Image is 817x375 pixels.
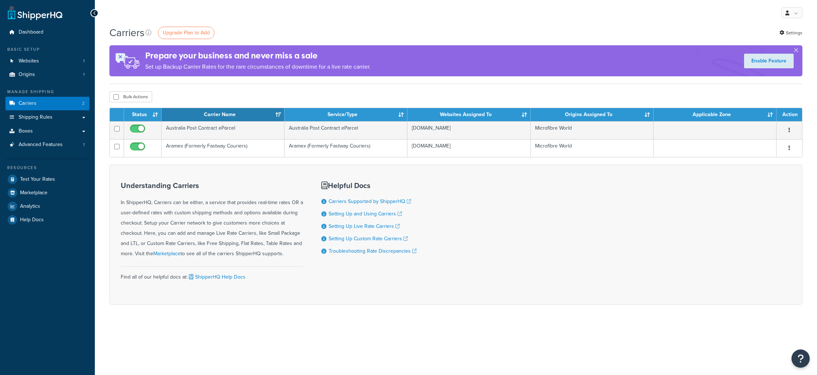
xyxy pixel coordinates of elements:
span: Marketplace [20,190,47,196]
a: Dashboard [5,26,89,39]
span: 2 [82,100,85,107]
td: Aramex (Formerly Fastway Couriers) [284,139,407,157]
span: Origins [19,72,35,78]
li: Origins [5,68,89,81]
a: ShipperHQ Home [8,5,62,20]
a: Help Docs [5,213,89,226]
th: Service/Type: activate to sort column ascending [284,108,407,121]
h1: Carriers [109,26,144,40]
h3: Understanding Carriers [121,181,303,190]
span: Dashboard [19,29,43,35]
a: ShipperHQ Help Docs [187,273,245,281]
a: Carriers 2 [5,97,89,110]
a: Setting Up Custom Rate Carriers [329,235,408,242]
td: Microfibre World [531,139,654,157]
img: ad-rules-rateshop-fe6ec290ccb7230408bd80ed9643f0289d75e0ffd9eb532fc0e269fcd187b520.png [109,45,145,76]
div: Basic Setup [5,46,89,53]
span: 1 [83,72,85,78]
td: Microfibre World [531,121,654,139]
a: Test Your Rates [5,173,89,186]
a: Upgrade Plan to Add [158,27,214,39]
td: Australia Post Contract eParcel [284,121,407,139]
a: Analytics [5,200,89,213]
a: Troubleshooting Rate Discrepancies [329,247,417,255]
td: [DOMAIN_NAME] [407,121,531,139]
li: Advanced Features [5,138,89,152]
th: Carrier Name: activate to sort column ascending [162,108,284,121]
span: Carriers [19,100,36,107]
a: Settings [779,28,802,38]
td: Australia Post Contract eParcel [162,121,284,139]
div: In ShipperHQ, Carriers can be either, a service that provides real-time rates OR a user-defined r... [121,181,303,259]
span: Upgrade Plan to Add [163,29,210,37]
a: Setting Up and Using Carriers [329,210,402,218]
span: Help Docs [20,217,44,223]
span: Boxes [19,128,33,134]
a: Marketplace [5,186,89,199]
div: Find all of our helpful docs at: [121,266,303,282]
td: [DOMAIN_NAME] [407,139,531,157]
h4: Prepare your business and never miss a sale [145,50,371,62]
a: Origins 1 [5,68,89,81]
button: Bulk Actions [109,91,152,102]
th: Websites Assigned To: activate to sort column ascending [407,108,531,121]
span: Test Your Rates [20,176,55,183]
a: Advanced Features 1 [5,138,89,152]
a: Boxes [5,125,89,138]
span: Advanced Features [19,142,63,148]
div: Resources [5,165,89,171]
li: Websites [5,54,89,68]
button: Open Resource Center [791,349,810,368]
a: Enable Feature [744,54,794,68]
th: Status: activate to sort column ascending [124,108,162,121]
a: Shipping Rules [5,111,89,124]
div: Manage Shipping [5,89,89,95]
a: Setting Up Live Rate Carriers [329,222,400,230]
h3: Helpful Docs [321,181,417,190]
span: 1 [83,142,85,148]
td: Aramex (Formerly Fastway Couriers) [162,139,284,157]
span: Shipping Rules [19,114,53,120]
a: Websites 1 [5,54,89,68]
span: 1 [83,58,85,64]
span: Websites [19,58,39,64]
a: Marketplace [153,250,181,257]
th: Applicable Zone: activate to sort column ascending [654,108,777,121]
li: Carriers [5,97,89,110]
th: Action [777,108,802,121]
th: Origins Assigned To: activate to sort column ascending [531,108,654,121]
p: Set up Backup Carrier Rates for the rare circumstances of downtime for a live rate carrier. [145,62,371,72]
span: Analytics [20,203,40,210]
a: Carriers Supported by ShipperHQ [329,198,411,205]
